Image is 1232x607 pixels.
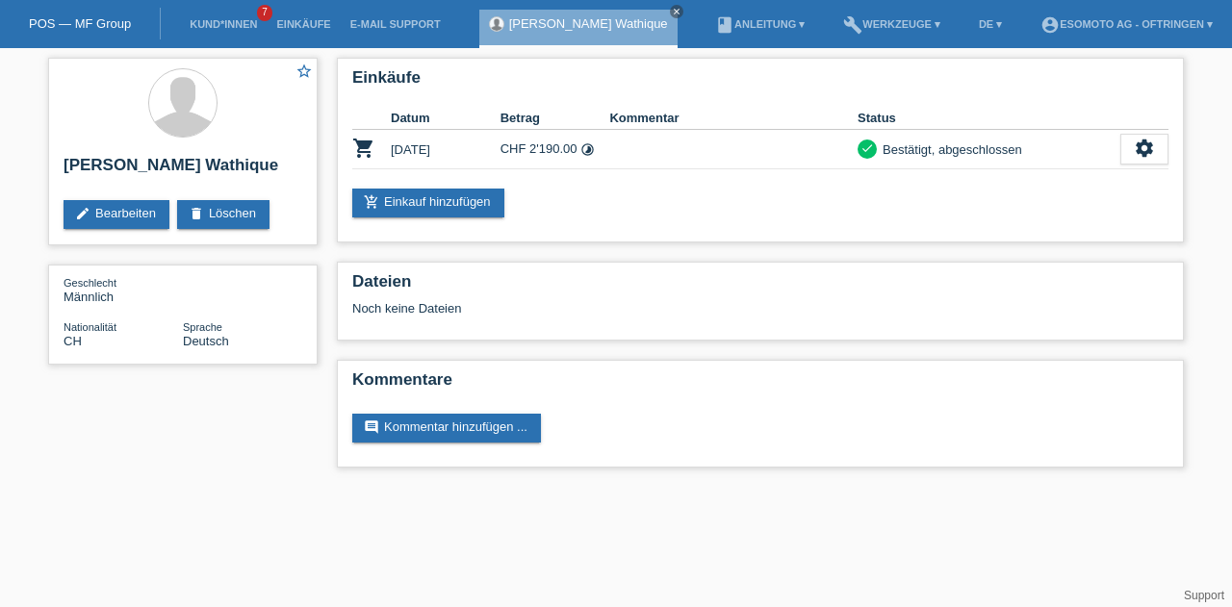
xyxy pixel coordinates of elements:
[1184,589,1224,602] a: Support
[64,321,116,333] span: Nationalität
[64,200,169,229] a: editBearbeiten
[177,200,269,229] a: deleteLöschen
[183,334,229,348] span: Deutsch
[580,142,595,157] i: Fixe Raten (24 Raten)
[352,414,541,443] a: commentKommentar hinzufügen ...
[500,107,610,130] th: Betrag
[715,15,734,35] i: book
[609,107,858,130] th: Kommentar
[877,139,1022,160] div: Bestätigt, abgeschlossen
[75,206,90,221] i: edit
[180,18,267,30] a: Kund*innen
[364,194,379,210] i: add_shopping_cart
[64,277,116,289] span: Geschlecht
[183,321,222,333] span: Sprache
[834,18,950,30] a: buildWerkzeuge ▾
[391,130,500,169] td: [DATE]
[860,141,874,155] i: check
[29,16,131,31] a: POS — MF Group
[352,301,940,316] div: Noch keine Dateien
[969,18,1012,30] a: DE ▾
[352,68,1168,97] h2: Einkäufe
[352,370,1168,399] h2: Kommentare
[64,156,302,185] h2: [PERSON_NAME] Wathique
[1134,138,1155,159] i: settings
[295,63,313,80] i: star_border
[500,130,610,169] td: CHF 2'190.00
[267,18,340,30] a: Einkäufe
[64,334,82,348] span: Schweiz
[257,5,272,21] span: 7
[391,107,500,130] th: Datum
[509,16,668,31] a: [PERSON_NAME] Wathique
[843,15,862,35] i: build
[341,18,450,30] a: E-Mail Support
[352,137,375,160] i: POSP00025240
[352,272,1168,301] h2: Dateien
[364,419,379,435] i: comment
[1031,18,1222,30] a: account_circleEsomoto AG - Oftringen ▾
[64,275,183,304] div: Männlich
[670,5,683,18] a: close
[189,206,204,221] i: delete
[706,18,814,30] a: bookAnleitung ▾
[1040,15,1060,35] i: account_circle
[352,189,504,217] a: add_shopping_cartEinkauf hinzufügen
[295,63,313,83] a: star_border
[858,107,1120,130] th: Status
[672,7,681,16] i: close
